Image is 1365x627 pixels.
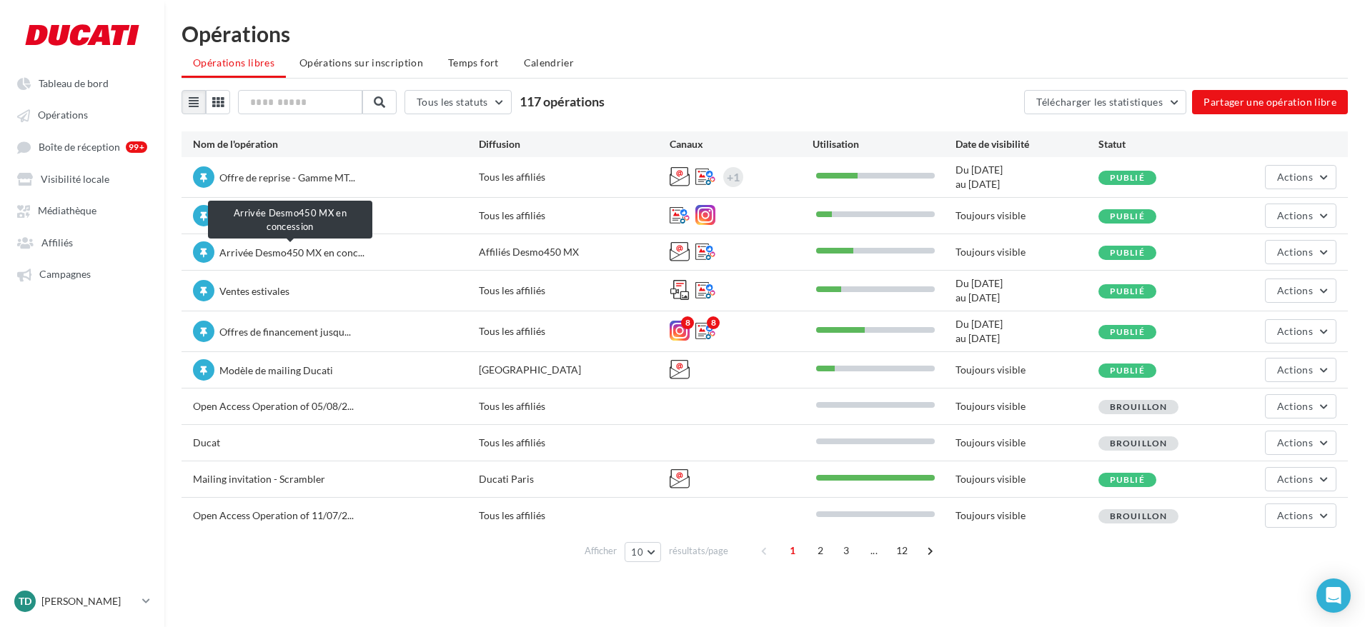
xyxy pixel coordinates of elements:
div: Toujours visible [955,245,1098,259]
div: 8 [707,316,720,329]
div: Statut [1098,137,1241,151]
span: 2 [809,539,832,562]
button: Tous les statuts [404,90,512,114]
span: Actions [1277,436,1313,448]
div: Opérations [182,23,1348,44]
span: Publié [1110,365,1145,376]
span: Tableau de bord [39,77,109,89]
div: Toujours visible [955,508,1098,523]
span: 12 [890,539,914,562]
a: Visibilité locale [9,166,156,191]
span: Temps fort [448,56,499,69]
button: Actions [1265,467,1336,491]
a: Tableau de bord [9,70,156,96]
span: Brouillon [1110,511,1168,521]
a: Affiliés [9,229,156,255]
span: Arrivée Desmo450 MX en conc... [219,246,364,259]
div: Toujours visible [955,209,1098,223]
div: Tous les affiliés [479,170,670,184]
div: 99+ [126,141,147,153]
span: Tous les statuts [417,96,488,108]
div: Canaux [670,137,813,151]
div: Du [DATE] au [DATE] [955,163,1098,191]
span: 3 [835,539,858,562]
div: Affiliés Desmo450 MX [479,245,670,259]
button: Actions [1265,319,1336,343]
div: Utilisation [813,137,955,151]
span: Boîte de réception [39,141,120,153]
button: 10 [625,542,661,562]
span: Publié [1110,326,1145,337]
span: Télécharger les statistiques [1036,96,1163,108]
span: Actions [1277,284,1313,296]
span: Ventes estivales [219,285,289,297]
div: +1 [727,167,740,187]
div: Du [DATE] au [DATE] [955,276,1098,305]
div: Tous les affiliés [479,508,670,523]
div: Nom de l'opération [193,137,479,151]
span: Actions [1277,171,1313,183]
div: Tous les affiliés [479,209,670,223]
div: Tous les affiliés [479,284,670,298]
button: Actions [1265,394,1336,418]
span: Mailing invitation - Scrambler [193,473,325,485]
div: Tous les affiliés [479,399,670,413]
a: Médiathèque [9,197,156,223]
button: Actions [1265,240,1336,264]
p: [PERSON_NAME] [41,594,136,608]
button: Actions [1265,358,1336,382]
span: Open Access Operation of 05/08/2... [193,400,354,412]
button: Actions [1265,431,1336,455]
span: Actions [1277,363,1313,376]
span: Visibilité locale [41,173,109,185]
span: TD [19,594,31,608]
span: Offres de financement jusqu... [219,326,351,338]
a: Campagnes [9,261,156,286]
div: Open Intercom Messenger [1316,578,1351,613]
div: Ducati Paris [479,472,670,486]
div: Arrivée Desmo450 MX en concession [208,201,372,239]
button: Télécharger les statistiques [1024,90,1186,114]
button: Partager une opération libre [1192,90,1348,114]
span: Actions [1277,509,1313,521]
span: Actions [1277,325,1313,337]
div: Toujours visible [955,472,1098,486]
a: Boîte de réception 99+ [9,134,156,160]
span: Médiathèque [38,205,96,217]
div: Toujours visible [955,399,1098,413]
span: Actions [1277,246,1313,258]
a: TD [PERSON_NAME] [11,588,153,615]
div: Toujours visible [955,436,1098,450]
span: Modèle de mailing Ducati [219,364,333,376]
span: Campagnes [39,269,91,281]
span: Offre de reprise - Gamme MT... [219,171,355,184]
span: ... [863,539,885,562]
div: Diffusion [479,137,670,151]
span: 10 [631,546,643,558]
span: Actions [1277,473,1313,485]
button: Actions [1265,204,1336,228]
div: [GEOGRAPHIC_DATA] [479,363,670,377]
span: Ducat [193,436,220,448]
span: Actions [1277,209,1313,221]
div: Du [DATE] au [DATE] [955,317,1098,346]
span: Publié [1110,286,1145,296]
span: 1 [781,539,804,562]
span: résultats/page [669,544,728,558]
span: Afficher [585,544,617,558]
span: 117 opérations [520,94,605,109]
span: Opérations [38,109,88,121]
span: Publié [1110,211,1145,221]
span: Actions [1277,400,1313,412]
span: Opérations sur inscription [299,56,423,69]
span: Brouillon [1110,401,1168,412]
div: Date de visibilité [955,137,1098,151]
span: Calendrier [524,56,575,69]
span: Publié [1110,474,1145,485]
span: Open Access Operation of 11/07/2... [193,509,354,521]
a: Opérations [9,101,156,127]
div: Tous les affiliés [479,324,670,338]
span: Affiliés [41,236,73,249]
div: 8 [681,316,694,329]
span: Publié [1110,247,1145,258]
